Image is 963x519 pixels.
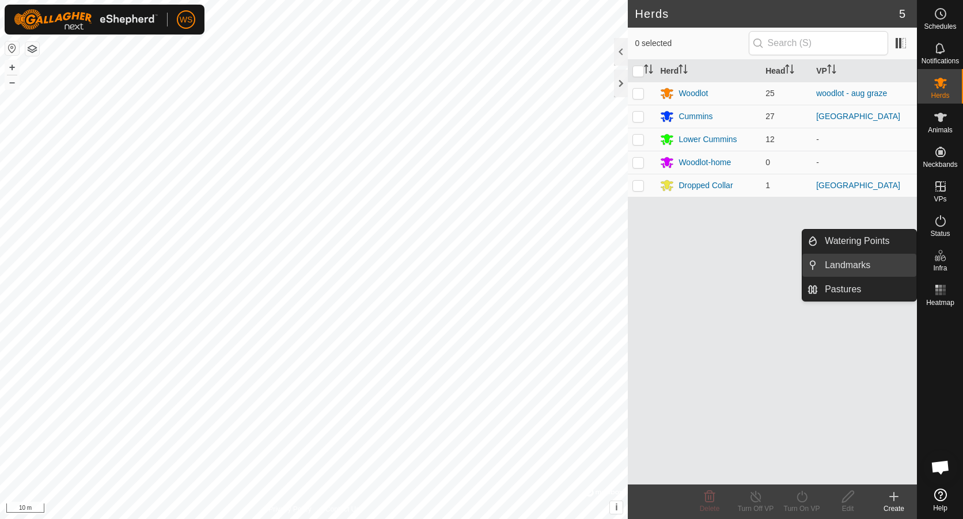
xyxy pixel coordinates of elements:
span: Landmarks [825,258,870,272]
button: i [610,501,623,514]
div: Cummins [678,110,712,123]
span: WS [180,14,193,26]
span: 12 [765,135,775,144]
span: Heatmap [926,299,954,306]
button: + [5,60,19,74]
button: Map Layers [25,42,39,56]
p-sorticon: Activate to sort [785,66,794,75]
a: Watering Points [818,230,916,253]
button: Reset Map [5,41,19,55]
p-sorticon: Activate to sort [827,66,836,75]
div: Woodlot [678,87,708,100]
div: Create [871,503,917,514]
span: Neckbands [923,161,957,168]
div: Lower Cummins [678,133,737,146]
span: Infra [933,265,947,272]
li: Watering Points [802,230,916,253]
span: Animals [928,127,953,133]
div: Woodlot-home [678,157,731,169]
a: Help [917,484,963,516]
th: Head [761,60,812,82]
div: Edit [825,503,871,514]
a: [GEOGRAPHIC_DATA] [816,181,900,190]
span: Watering Points [825,234,889,248]
a: [GEOGRAPHIC_DATA] [816,112,900,121]
span: Notifications [922,58,959,64]
span: 25 [765,89,775,98]
span: 5 [899,5,905,22]
span: VPs [934,196,946,203]
div: Turn On VP [779,503,825,514]
div: Dropped Collar [678,180,733,192]
span: Pastures [825,283,861,296]
span: Schedules [924,23,956,30]
td: - [812,128,917,151]
a: Privacy Policy [268,504,312,514]
a: Landmarks [818,254,916,277]
a: woodlot - aug graze [816,89,887,98]
span: Help [933,505,947,512]
span: 0 [765,158,770,167]
span: Herds [931,92,949,99]
span: 0 selected [635,37,748,49]
span: Status [930,230,950,237]
a: Contact Us [325,504,359,514]
td: - [812,151,917,174]
li: Landmarks [802,254,916,277]
li: Pastures [802,278,916,301]
a: Pastures [818,278,916,301]
p-sorticon: Activate to sort [678,66,688,75]
div: Turn Off VP [733,503,779,514]
span: Delete [700,505,720,513]
a: Open chat [923,450,958,484]
span: 27 [765,112,775,121]
button: – [5,75,19,89]
th: Herd [655,60,761,82]
img: Gallagher Logo [14,9,158,30]
input: Search (S) [749,31,888,55]
th: VP [812,60,917,82]
h2: Herds [635,7,898,21]
p-sorticon: Activate to sort [644,66,653,75]
span: 1 [765,181,770,190]
span: i [615,502,617,512]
